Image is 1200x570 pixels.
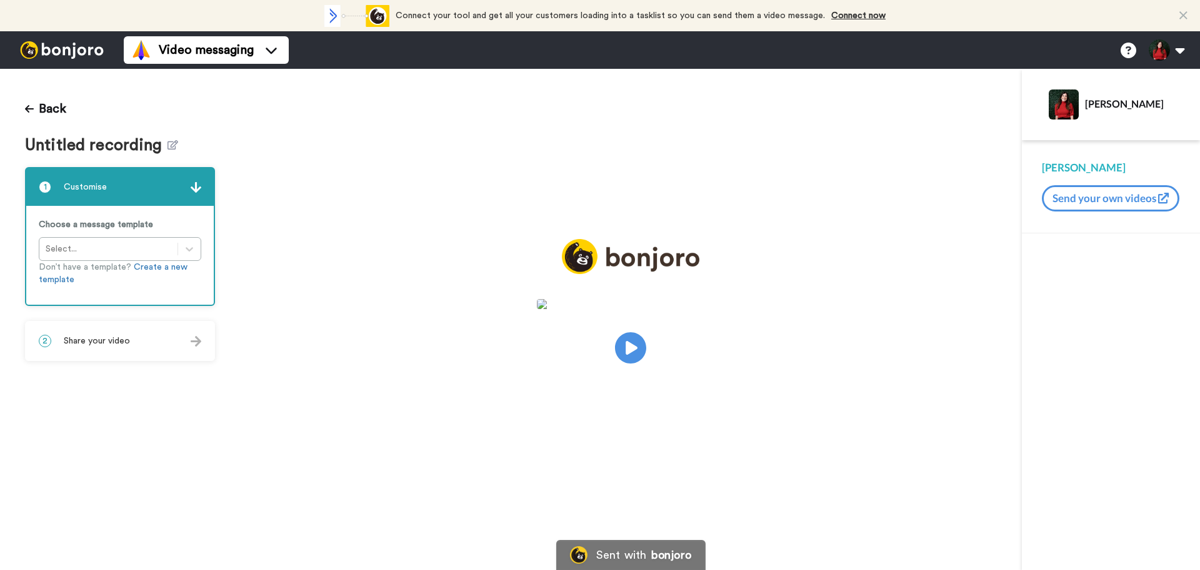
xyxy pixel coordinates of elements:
[651,549,691,561] div: bonjoro
[562,239,699,275] img: logo_full.png
[39,261,201,286] p: Don’t have a template?
[537,299,724,309] img: 19186a39-a7cf-4fe4-8f8e-467d6e10cf93.jpg
[64,181,107,193] span: Customise
[191,336,201,347] img: arrow.svg
[15,41,109,59] img: bj-logo-header-white.svg
[1042,160,1180,175] div: [PERSON_NAME]
[596,549,646,561] div: Sent with
[159,41,254,59] span: Video messaging
[25,136,167,155] span: Untitled recording
[191,182,201,193] img: arrow.svg
[831,11,886,20] a: Connect now
[25,94,66,124] button: Back
[570,546,587,564] img: Bonjoro Logo
[39,335,51,347] span: 2
[131,40,151,60] img: vm-color.svg
[25,321,215,361] div: 2Share your video
[64,335,130,347] span: Share your video
[1042,185,1179,211] button: Send your own videos
[39,218,201,231] p: Choose a message template
[556,540,705,570] a: Bonjoro LogoSent withbonjoro
[321,5,389,27] div: animation
[39,181,51,193] span: 1
[1085,98,1179,109] div: [PERSON_NAME]
[39,263,187,284] a: Create a new template
[396,11,825,20] span: Connect your tool and get all your customers loading into a tasklist so you can send them a video...
[1049,89,1079,120] img: Profile Image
